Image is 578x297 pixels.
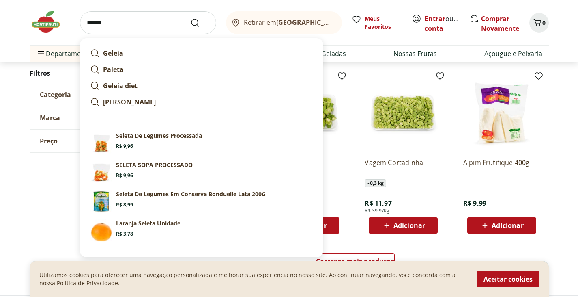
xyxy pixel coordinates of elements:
a: Carregar mais produtos [316,253,395,273]
img: Laranja Seleta Unidade [90,219,113,242]
button: Retirar em[GEOGRAPHIC_DATA]/[GEOGRAPHIC_DATA] [226,11,342,34]
button: Aceitar cookies [477,271,539,287]
span: R$ 9,99 [463,199,486,208]
a: Aipim Frutifique 400g [463,158,540,176]
a: Paleta [87,61,316,78]
button: Menu [36,44,46,63]
span: Preço [40,137,58,145]
input: search [80,11,216,34]
img: Principal [90,132,113,154]
a: PrincipalSeleta De Legumes ProcessadaR$ 9,96 [87,128,316,158]
a: Açougue e Peixaria [484,49,542,59]
button: Preço [30,130,152,152]
a: Geleia diet [87,78,316,94]
p: Seleta De Legumes Em Conserva Bonduelle Lata 200G [116,190,266,198]
h2: Filtros [30,65,152,81]
a: Meus Favoritos [352,15,402,31]
span: R$ 8,99 [116,202,133,208]
p: SELETA SOPA PROCESSADO [116,161,193,169]
button: Adicionar [467,217,536,234]
button: Carrinho [529,13,549,33]
a: Comprar Novamente [481,14,519,33]
button: Adicionar [369,217,438,234]
span: R$ 3,78 [116,231,133,237]
a: Geleia [87,45,316,61]
strong: Geleia [103,49,123,58]
img: Aipim Frutifique 400g [463,74,540,152]
span: R$ 9,96 [116,172,133,179]
img: Principal [90,161,113,184]
span: Departamentos [36,44,95,63]
strong: Paleta [103,65,124,74]
span: ou [425,14,461,33]
span: Adicionar [492,222,523,229]
a: Criar conta [425,14,469,33]
span: Meus Favoritos [365,15,402,31]
a: Laranja Seleta UnidadeLaranja Seleta UnidadeR$ 3,78 [87,216,316,245]
span: Categoria [40,91,71,99]
strong: [PERSON_NAME] [103,98,156,106]
button: Marca [30,106,152,129]
span: R$ 9,96 [116,143,133,150]
strong: Geleia diet [103,81,138,90]
a: PrincipalSeleta De Legumes Em Conserva Bonduelle Lata 200GR$ 8,99 [87,187,316,216]
a: PrincipalSELETA SOPA PROCESSADOR$ 9,96 [87,158,316,187]
span: Retirar em [244,19,333,26]
span: Carregar mais produtos [316,258,394,264]
img: Vagem Cortadinha [365,74,442,152]
span: Marca [40,114,60,122]
p: Laranja Seleta Unidade [116,219,180,228]
a: Nossas Frutas [393,49,437,59]
p: Utilizamos cookies para oferecer uma navegação personalizada e melhorar sua experiencia no nosso ... [39,271,467,287]
img: Hortifruti [30,10,70,34]
button: Categoria [30,83,152,106]
p: Seleta De Legumes Processada [116,132,202,140]
a: Vagem Cortadinha [365,158,442,176]
button: Submit Search [190,18,210,28]
span: R$ 39,9/Kg [365,208,389,214]
img: Principal [90,190,113,213]
b: [GEOGRAPHIC_DATA]/[GEOGRAPHIC_DATA] [276,18,413,27]
span: R$ 11,97 [365,199,391,208]
a: [PERSON_NAME] [87,94,316,110]
span: ~ 0,3 kg [365,179,386,187]
span: Adicionar [393,222,425,229]
a: Entrar [425,14,445,23]
span: 0 [542,19,546,26]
